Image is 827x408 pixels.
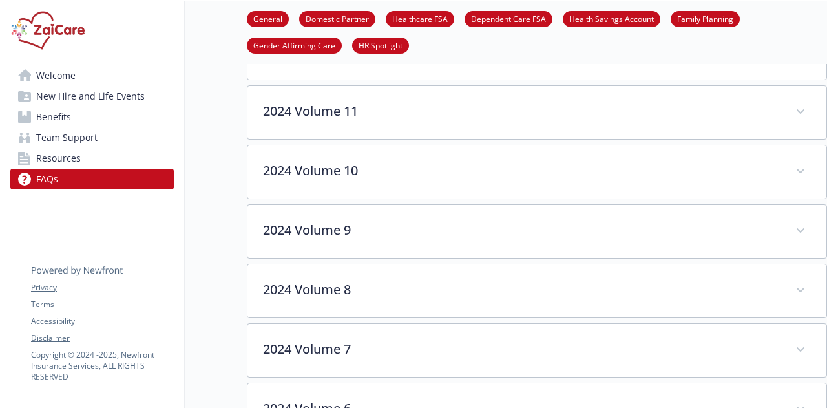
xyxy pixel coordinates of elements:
a: Accessibility [31,316,173,327]
a: Welcome [10,65,174,86]
a: Domestic Partner [299,12,375,25]
span: Benefits [36,107,71,127]
a: Health Savings Account [563,12,660,25]
a: Team Support [10,127,174,148]
p: 2024 Volume 11 [263,102,780,121]
div: 2024 Volume 8 [247,264,826,317]
span: Team Support [36,127,98,148]
div: 2024 Volume 10 [247,145,826,199]
a: Dependent Care FSA [465,12,552,25]
div: 2024 Volume 9 [247,205,826,258]
a: Privacy [31,282,173,294]
a: Disclaimer [31,332,173,344]
p: Copyright © 2024 - 2025 , Newfront Insurance Services, ALL RIGHTS RESERVED [31,349,173,382]
a: Benefits [10,107,174,127]
span: New Hire and Life Events [36,86,145,107]
a: Healthcare FSA [386,12,454,25]
a: Family Planning [671,12,740,25]
a: New Hire and Life Events [10,86,174,107]
a: General [247,12,289,25]
span: Resources [36,148,81,169]
span: FAQs [36,169,58,189]
div: 2024 Volume 11 [247,86,826,139]
div: 2024 Volume 7 [247,324,826,377]
a: FAQs [10,169,174,189]
a: Gender Affirming Care [247,39,342,51]
a: Terms [31,299,173,310]
p: 2024 Volume 8 [263,280,780,299]
span: Welcome [36,65,76,86]
a: Resources [10,148,174,169]
p: 2024 Volume 9 [263,220,780,240]
p: 2024 Volume 7 [263,339,780,359]
p: 2024 Volume 10 [263,161,780,180]
a: HR Spotlight [352,39,409,51]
